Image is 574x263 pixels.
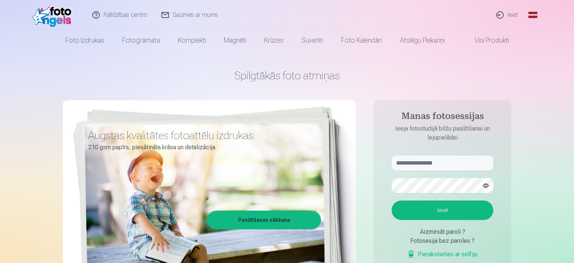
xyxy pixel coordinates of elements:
a: Visi produkti [454,30,518,51]
p: Ieeja fotostudijā bilžu pasūtīšanai un lejupielādei [384,124,501,142]
a: Komplekti [169,30,215,51]
h1: Spilgtākās foto atmiņas [63,69,511,82]
a: Suvenīri [293,30,332,51]
a: Pasūtīšanas sākšana [208,212,320,228]
p: 210 gsm papīrs, piesātināta krāsa un detalizācija [88,142,315,153]
a: Magnēti [215,30,255,51]
div: Aizmirsāt paroli ? [392,227,493,236]
h3: Augstas kvalitātes fotoattēlu izdrukas [88,129,315,142]
h4: Manas fotosessijas [384,111,501,124]
a: Pierakstieties ar selfiju [407,250,478,259]
a: Atslēgu piekariņi [391,30,454,51]
img: /fa1 [32,3,75,27]
button: Ieiet [392,201,493,220]
div: Fotosesija bez paroles ? [392,236,493,245]
a: Foto kalendāri [332,30,391,51]
a: Foto izdrukas [56,30,113,51]
a: Krūzes [255,30,293,51]
a: Fotogrāmata [113,30,169,51]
